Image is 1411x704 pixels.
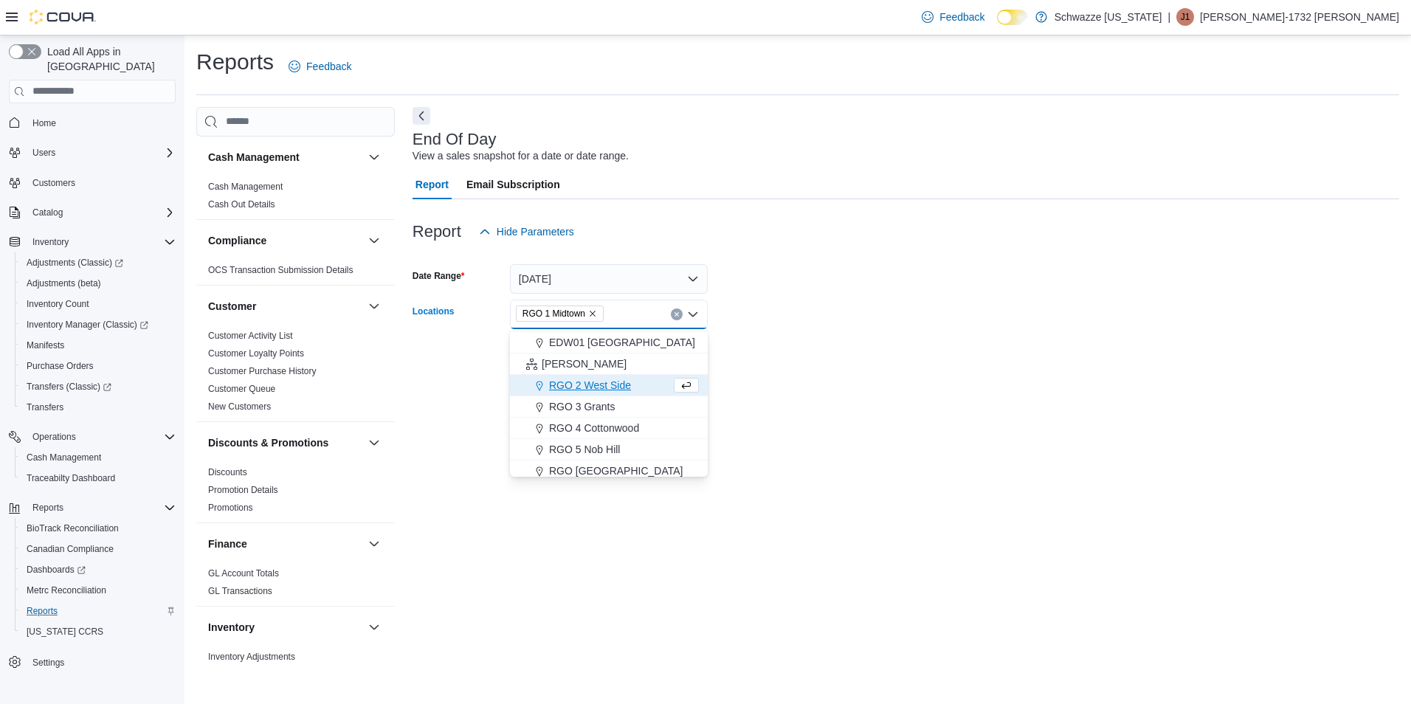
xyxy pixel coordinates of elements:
[549,463,683,478] span: RGO [GEOGRAPHIC_DATA]
[15,621,182,642] button: [US_STATE] CCRS
[27,564,86,576] span: Dashboards
[27,654,70,672] a: Settings
[27,298,89,310] span: Inventory Count
[21,623,109,641] a: [US_STATE] CCRS
[997,10,1028,25] input: Dark Mode
[208,401,271,412] a: New Customers
[21,520,125,537] a: BioTrack Reconciliation
[208,466,247,478] span: Discounts
[208,536,247,551] h3: Finance
[365,618,383,636] button: Inventory
[208,348,304,359] a: Customer Loyalty Points
[415,170,449,199] span: Report
[510,418,708,439] button: RGO 4 Cottonwood
[208,265,353,275] a: OCS Transaction Submission Details
[549,421,639,435] span: RGO 4 Cottonwood
[365,434,383,452] button: Discounts & Promotions
[3,142,182,163] button: Users
[208,264,353,276] span: OCS Transaction Submission Details
[32,177,75,189] span: Customers
[413,148,629,164] div: View a sales snapshot for a date or date range.
[208,435,328,450] h3: Discounts & Promotions
[208,331,293,341] a: Customer Activity List
[916,2,990,32] a: Feedback
[3,172,182,193] button: Customers
[27,428,176,446] span: Operations
[208,651,295,663] span: Inventory Adjustments
[522,306,585,321] span: RGO 1 Midtown
[208,485,278,495] a: Promotion Details
[32,147,55,159] span: Users
[32,236,69,248] span: Inventory
[27,204,176,221] span: Catalog
[510,460,708,482] button: RGO [GEOGRAPHIC_DATA]
[21,449,107,466] a: Cash Management
[365,297,383,315] button: Customer
[196,178,395,219] div: Cash Management
[15,252,182,273] a: Adjustments (Classic)
[208,181,283,193] span: Cash Management
[21,295,95,313] a: Inventory Count
[15,447,182,468] button: Cash Management
[208,620,362,635] button: Inventory
[3,202,182,223] button: Catalog
[208,383,275,395] span: Customer Queue
[21,623,176,641] span: Washington CCRS
[21,337,176,354] span: Manifests
[21,357,176,375] span: Purchase Orders
[15,539,182,559] button: Canadian Compliance
[27,499,69,517] button: Reports
[208,652,295,662] a: Inventory Adjustments
[208,199,275,210] a: Cash Out Details
[208,182,283,192] a: Cash Management
[549,378,631,393] span: RGO 2 West Side
[542,356,627,371] span: [PERSON_NAME]
[15,294,182,314] button: Inventory Count
[3,427,182,447] button: Operations
[21,561,176,579] span: Dashboards
[21,540,176,558] span: Canadian Compliance
[21,275,176,292] span: Adjustments (beta)
[208,503,253,513] a: Promotions
[32,431,76,443] span: Operations
[27,499,176,517] span: Reports
[196,327,395,421] div: Customer
[208,330,293,342] span: Customer Activity List
[15,518,182,539] button: BioTrack Reconciliation
[21,295,176,313] span: Inventory Count
[27,204,69,221] button: Catalog
[21,602,63,620] a: Reports
[41,44,176,74] span: Load All Apps in [GEOGRAPHIC_DATA]
[365,232,383,249] button: Compliance
[27,114,62,132] a: Home
[549,442,620,457] span: RGO 5 Nob Hill
[3,651,182,672] button: Settings
[466,170,560,199] span: Email Subscription
[27,174,81,192] a: Customers
[27,401,63,413] span: Transfers
[196,463,395,522] div: Discounts & Promotions
[510,353,708,375] button: [PERSON_NAME]
[27,360,94,372] span: Purchase Orders
[365,148,383,166] button: Cash Management
[196,261,395,285] div: Compliance
[196,565,395,606] div: Finance
[208,366,317,376] a: Customer Purchase History
[497,224,574,239] span: Hide Parameters
[588,309,597,318] button: Remove RGO 1 Midtown from selection in this group
[27,233,176,251] span: Inventory
[27,144,61,162] button: Users
[549,335,695,350] span: EDW01 [GEOGRAPHIC_DATA]
[208,384,275,394] a: Customer Queue
[21,378,117,396] a: Transfers (Classic)
[208,585,272,597] span: GL Transactions
[208,150,300,165] h3: Cash Management
[15,335,182,356] button: Manifests
[1200,8,1399,26] p: [PERSON_NAME]-1732 [PERSON_NAME]
[1167,8,1170,26] p: |
[21,378,176,396] span: Transfers (Classic)
[516,306,604,322] span: RGO 1 Midtown
[27,381,111,393] span: Transfers (Classic)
